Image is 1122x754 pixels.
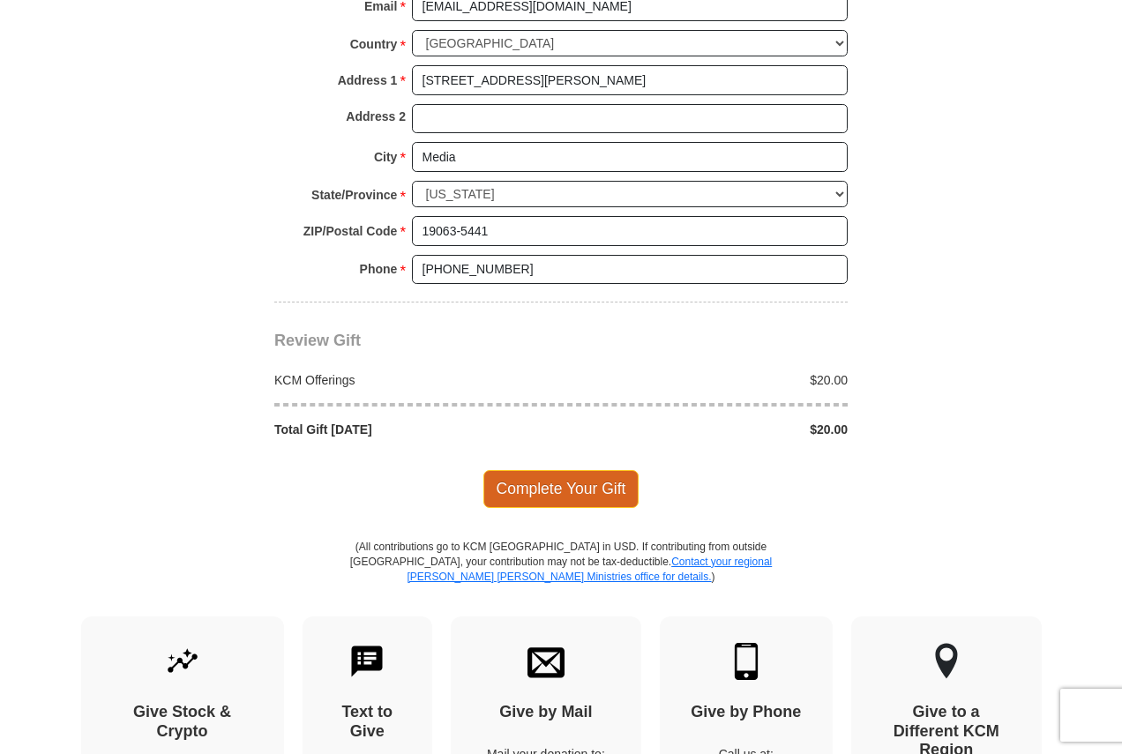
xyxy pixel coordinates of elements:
[527,643,565,680] img: envelope.svg
[266,421,562,438] div: Total Gift [DATE]
[360,257,398,281] strong: Phone
[348,643,385,680] img: text-to-give.svg
[112,703,253,741] h4: Give Stock & Crypto
[691,703,802,722] h4: Give by Phone
[350,32,398,56] strong: Country
[374,145,397,169] strong: City
[266,371,562,389] div: KCM Offerings
[561,421,857,438] div: $20.00
[164,643,201,680] img: give-by-stock.svg
[934,643,959,680] img: other-region
[561,371,857,389] div: $20.00
[482,703,610,722] h4: Give by Mail
[349,540,773,616] p: (All contributions go to KCM [GEOGRAPHIC_DATA] in USD. If contributing from outside [GEOGRAPHIC_D...
[311,183,397,207] strong: State/Province
[274,332,361,349] span: Review Gift
[338,68,398,93] strong: Address 1
[483,470,640,507] span: Complete Your Gift
[333,703,402,741] h4: Text to Give
[728,643,765,680] img: mobile.svg
[346,104,406,129] strong: Address 2
[407,556,772,583] a: Contact your regional [PERSON_NAME] [PERSON_NAME] Ministries office for details.
[303,219,398,243] strong: ZIP/Postal Code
